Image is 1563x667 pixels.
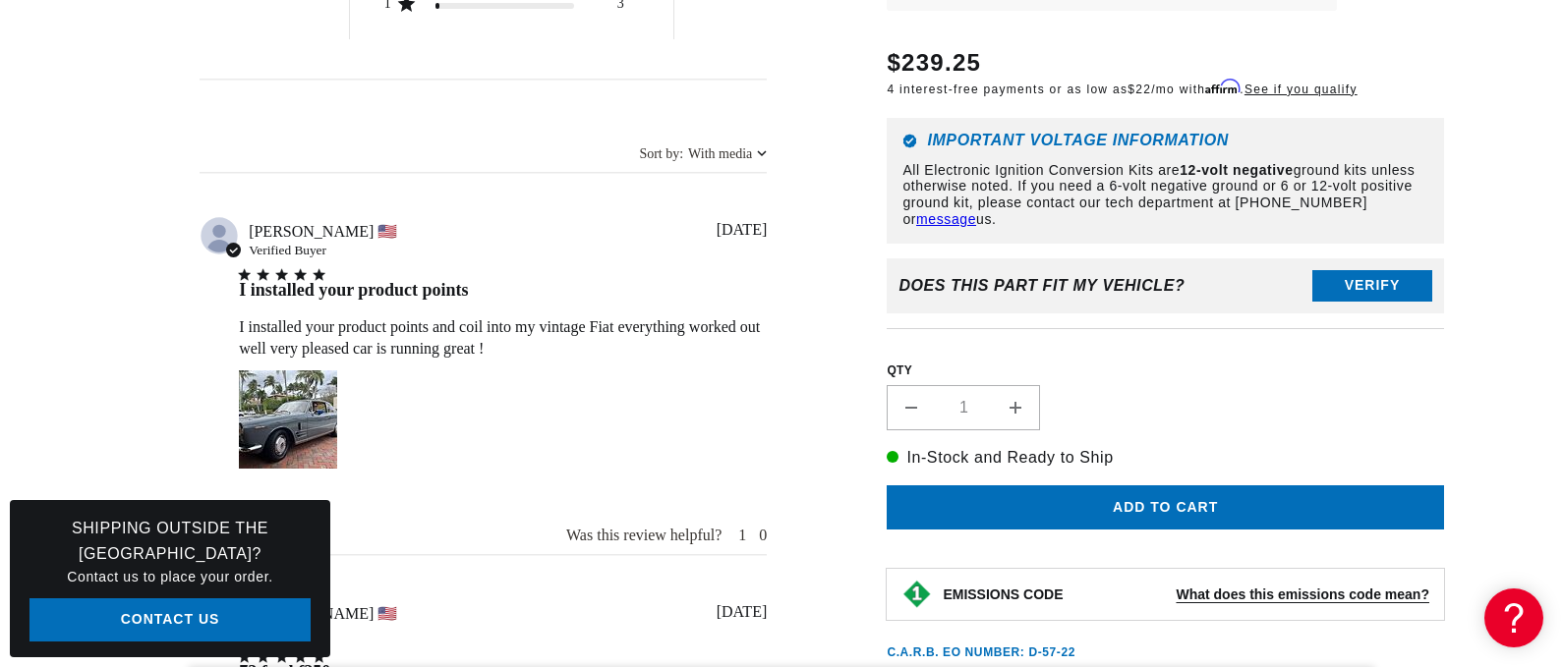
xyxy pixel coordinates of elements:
[887,45,981,81] span: $239.25
[887,445,1444,471] p: In-Stock and Ready to Ship
[239,370,337,469] div: Image of Review by Stephen M. on 03 March 23 number 1
[887,485,1444,529] button: Add to cart
[239,269,468,280] div: 5 star rating out of 5 stars
[1245,83,1358,96] a: See if you qualify - Learn more about Affirm Financing (opens in modal)
[566,527,722,544] div: Was this review helpful?
[887,81,1357,98] p: 4 interest-free payments or as low as /mo with .
[639,146,767,162] button: Sort by:With media
[1312,270,1432,302] button: Verify
[902,162,1428,228] p: All Electronic Ignition Conversion Kits are ground kits unless otherwise noted. If you need a 6-v...
[887,644,1075,661] p: C.A.R.B. EO Number: D-57-22
[901,579,933,610] img: Emissions code
[1128,83,1151,96] span: $22
[943,586,1063,602] strong: EMISSIONS CODE
[29,598,311,642] a: Contact Us
[887,362,1444,379] label: QTY
[1176,586,1429,602] strong: What does this emissions code mean?
[249,222,397,241] span: Stephen M.
[738,527,746,544] div: 1
[639,146,683,162] span: Sort by:
[916,211,976,227] a: message
[29,566,311,587] p: Contact us to place your order.
[239,280,468,301] div: I installed your product points
[902,134,1428,148] h6: Important Voltage Information
[1180,162,1293,178] strong: 12-volt negative
[717,221,768,239] div: [DATE]
[898,277,1185,295] div: Does This part fit My vehicle?
[943,585,1429,603] button: EMISSIONS CODEWhat does this emissions code mean?
[717,603,768,621] div: [DATE]
[688,146,752,162] div: With media
[239,651,330,662] div: 5 star rating out of 5 stars
[249,243,326,257] span: Verified Buyer
[759,527,767,544] div: 0
[1205,80,1240,94] span: Affirm
[29,516,311,566] h3: Shipping Outside the [GEOGRAPHIC_DATA]?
